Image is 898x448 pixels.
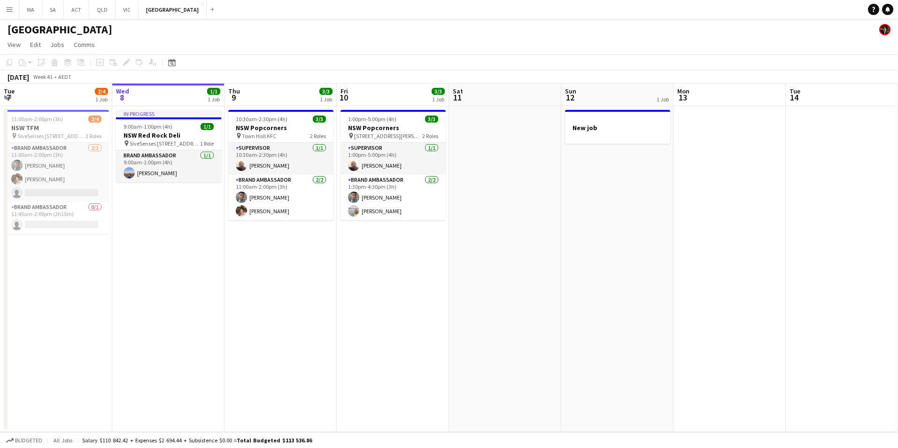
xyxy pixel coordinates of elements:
div: 1 Job [657,96,669,103]
span: All jobs [52,437,74,444]
span: 2/4 [95,88,108,95]
button: QLD [89,0,116,19]
span: Edit [30,40,41,49]
span: 2 Roles [422,132,438,139]
app-job-card: 11:00am-2:00pm (3h)2/4NSW TFM 5iveSenses [STREET_ADDRESS]2 RolesBrand Ambassador2/311:00am-2:00pm... [4,110,109,234]
span: 1:00pm-5:00pm (4h) [348,116,396,123]
button: VIC [116,0,139,19]
div: AEDT [58,73,71,80]
span: 5iveSenses [STREET_ADDRESS] [17,132,85,139]
span: 2/4 [88,116,101,123]
span: 9:00am-1:00pm (4h) [124,123,172,130]
app-card-role: Supervisor1/11:00pm-5:00pm (4h)[PERSON_NAME] [341,143,446,175]
div: 1 Job [95,96,108,103]
span: 13 [676,92,689,103]
span: 1/1 [207,88,220,95]
span: Mon [677,87,689,95]
span: 3/3 [432,88,445,95]
button: [GEOGRAPHIC_DATA] [139,0,207,19]
app-card-role: Supervisor1/110:30am-2:30pm (4h)[PERSON_NAME] [228,143,333,175]
button: SA [42,0,64,19]
span: Tue [790,87,800,95]
span: 7 [2,92,15,103]
span: Town Hall KFC [242,132,276,139]
app-card-role: Brand Ambassador0/111:45am-2:00pm (2h15m) [4,202,109,234]
div: 1 Job [432,96,444,103]
span: Fri [341,87,348,95]
a: Jobs [46,39,68,51]
span: 2 Roles [85,132,101,139]
span: 2 Roles [310,132,326,139]
span: Comms [74,40,95,49]
h1: [GEOGRAPHIC_DATA] [8,23,112,37]
span: Wed [116,87,129,95]
span: 3/3 [313,116,326,123]
span: Thu [228,87,240,95]
app-card-role: Brand Ambassador2/211:00am-2:00pm (3h)[PERSON_NAME][PERSON_NAME] [228,175,333,220]
h3: NSW TFM [4,124,109,132]
span: Sun [565,87,576,95]
span: Total Budgeted $113 536.86 [237,437,312,444]
app-job-card: 10:30am-2:30pm (4h)3/3NSW Popcorners Town Hall KFC2 RolesSupervisor1/110:30am-2:30pm (4h)[PERSON_... [228,110,333,220]
h3: New job [565,124,670,132]
span: Jobs [50,40,64,49]
span: 1/1 [201,123,214,130]
span: 8 [115,92,129,103]
span: 9 [227,92,240,103]
span: Sat [453,87,463,95]
button: WA [19,0,42,19]
div: In progress [116,110,221,117]
span: 3/3 [319,88,333,95]
h3: NSW Red Rock Deli [116,131,221,139]
span: View [8,40,21,49]
div: 1 Job [208,96,220,103]
app-user-avatar: Mauricio Torres Barquet [879,24,890,35]
app-job-card: 1:00pm-5:00pm (4h)3/3NSW Popcorners [STREET_ADDRESS][PERSON_NAME]2 RolesSupervisor1/11:00pm-5:00p... [341,110,446,220]
span: 11 [451,92,463,103]
span: 11:00am-2:00pm (3h) [11,116,63,123]
span: 5iveSenses [STREET_ADDRESS] [130,140,200,147]
span: 10 [339,92,348,103]
div: Salary $110 842.42 + Expenses $2 694.44 + Subsistence $0.00 = [82,437,312,444]
h3: NSW Popcorners [228,124,333,132]
span: Week 41 [31,73,54,80]
span: Tue [4,87,15,95]
app-card-role: Brand Ambassador1/19:00am-1:00pm (4h)[PERSON_NAME] [116,150,221,182]
span: 12 [564,92,576,103]
span: Budgeted [15,437,42,444]
span: 1 Role [200,140,214,147]
button: ACT [64,0,89,19]
app-job-card: In progress9:00am-1:00pm (4h)1/1NSW Red Rock Deli 5iveSenses [STREET_ADDRESS]1 RoleBrand Ambassad... [116,110,221,182]
div: [DATE] [8,72,29,82]
span: [STREET_ADDRESS][PERSON_NAME] [354,132,422,139]
app-card-role: Brand Ambassador2/311:00am-2:00pm (3h)[PERSON_NAME][PERSON_NAME] [4,143,109,202]
h3: NSW Popcorners [341,124,446,132]
app-job-card: New job [565,110,670,144]
span: 14 [788,92,800,103]
a: Edit [26,39,45,51]
button: Budgeted [5,435,44,446]
span: 3/3 [425,116,438,123]
a: View [4,39,24,51]
div: 1 Job [320,96,332,103]
span: 10:30am-2:30pm (4h) [236,116,287,123]
a: Comms [70,39,99,51]
app-card-role: Brand Ambassador2/21:30pm-4:30pm (3h)[PERSON_NAME][PERSON_NAME] [341,175,446,220]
